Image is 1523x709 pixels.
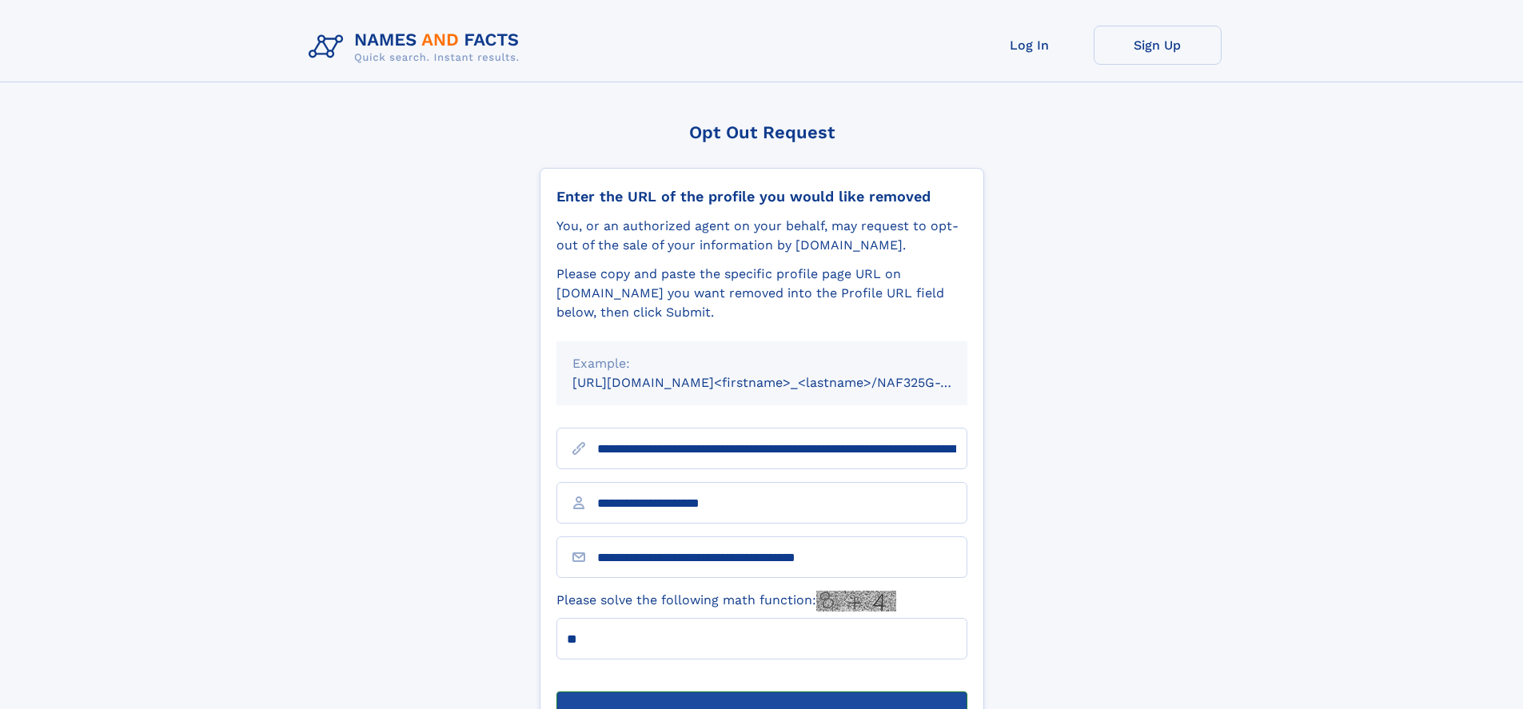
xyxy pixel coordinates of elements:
[966,26,1094,65] a: Log In
[572,375,998,390] small: [URL][DOMAIN_NAME]<firstname>_<lastname>/NAF325G-xxxxxxxx
[302,26,532,69] img: Logo Names and Facts
[572,354,951,373] div: Example:
[556,188,967,205] div: Enter the URL of the profile you would like removed
[556,591,896,611] label: Please solve the following math function:
[556,217,967,255] div: You, or an authorized agent on your behalf, may request to opt-out of the sale of your informatio...
[540,122,984,142] div: Opt Out Request
[556,265,967,322] div: Please copy and paste the specific profile page URL on [DOMAIN_NAME] you want removed into the Pr...
[1094,26,1222,65] a: Sign Up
